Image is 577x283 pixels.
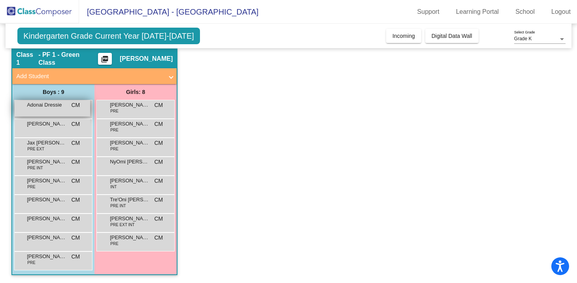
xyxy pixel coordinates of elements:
[100,55,109,66] mat-icon: picture_as_pdf
[27,184,36,190] span: PRE
[27,196,66,204] span: [PERSON_NAME]
[71,215,80,223] span: CM
[545,6,577,18] a: Logout
[411,6,446,18] a: Support
[110,158,149,166] span: NyOmi [PERSON_NAME]
[27,120,66,128] span: [PERSON_NAME]
[110,215,149,223] span: [PERSON_NAME]
[110,120,149,128] span: [PERSON_NAME]
[425,29,479,43] button: Digital Data Wall
[12,68,177,84] mat-expansion-panel-header: Add Student
[386,29,421,43] button: Incoming
[110,196,149,204] span: Tre'Oni [PERSON_NAME]
[27,215,66,223] span: [PERSON_NAME]
[27,146,44,152] span: PRE EXT
[154,196,163,204] span: CM
[16,72,163,81] mat-panel-title: Add Student
[27,158,66,166] span: [PERSON_NAME]
[94,84,177,100] div: Girls: 8
[110,139,149,147] span: [PERSON_NAME]
[514,36,532,41] span: Grade K
[110,241,119,247] span: PRE
[110,146,119,152] span: PRE
[110,184,117,190] span: INT
[71,253,80,261] span: CM
[27,101,66,109] span: Adonai Dressie
[154,215,163,223] span: CM
[432,33,472,39] span: Digital Data Wall
[110,222,135,228] span: PRE EXT INT
[392,33,415,39] span: Incoming
[110,234,149,242] span: [PERSON_NAME]
[154,120,163,128] span: CM
[154,158,163,166] span: CM
[98,53,112,65] button: Print Students Details
[110,127,119,133] span: PRE
[154,177,163,185] span: CM
[110,177,149,185] span: [PERSON_NAME]
[110,108,119,114] span: PRE
[110,203,126,209] span: PRE INT
[154,139,163,147] span: CM
[27,177,66,185] span: [PERSON_NAME]
[71,234,80,242] span: CM
[17,28,200,44] span: Kindergarten Grade Current Year [DATE]-[DATE]
[71,196,80,204] span: CM
[71,139,80,147] span: CM
[509,6,541,18] a: School
[110,101,149,109] span: [PERSON_NAME]
[71,120,80,128] span: CM
[27,139,66,147] span: Jax [PERSON_NAME]
[154,234,163,242] span: CM
[71,158,80,166] span: CM
[79,6,258,18] span: [GEOGRAPHIC_DATA] - [GEOGRAPHIC_DATA]
[38,51,98,67] span: - PF 1 - Green Class
[120,55,173,63] span: [PERSON_NAME]
[154,101,163,109] span: CM
[71,101,80,109] span: CM
[450,6,505,18] a: Learning Portal
[27,234,66,242] span: [PERSON_NAME]
[27,260,36,266] span: PRE
[27,253,66,261] span: [PERSON_NAME]
[71,177,80,185] span: CM
[16,51,38,67] span: Class 1
[12,84,94,100] div: Boys : 9
[27,165,43,171] span: PRE INT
